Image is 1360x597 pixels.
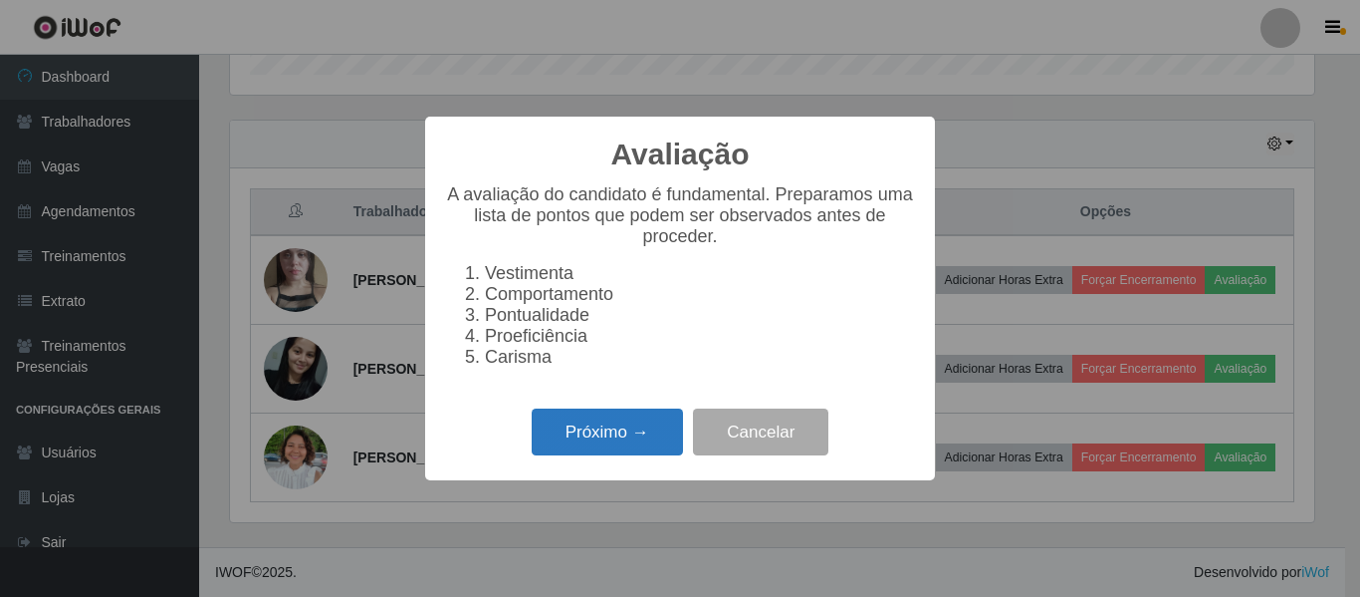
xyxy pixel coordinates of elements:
[611,137,750,172] h2: Avaliação
[445,184,915,247] p: A avaliação do candidato é fundamental. Preparamos uma lista de pontos que podem ser observados a...
[693,409,828,455] button: Cancelar
[485,263,915,284] li: Vestimenta
[485,305,915,326] li: Pontualidade
[532,409,683,455] button: Próximo →
[485,284,915,305] li: Comportamento
[485,326,915,347] li: Proeficiência
[485,347,915,368] li: Carisma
